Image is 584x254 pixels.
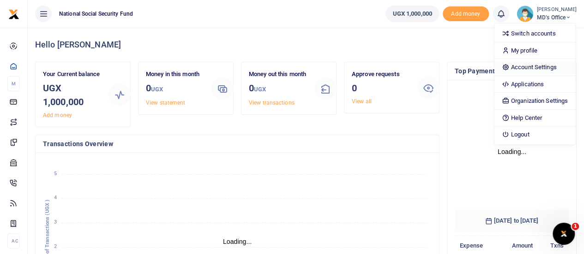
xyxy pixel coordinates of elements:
li: Ac [7,233,20,248]
a: Applications [494,78,575,91]
a: My profile [494,44,575,57]
span: MD’s Office [537,13,577,22]
tspan: 2 [54,243,57,249]
h3: UGX 1,000,000 [43,81,101,109]
text: Loading... [498,148,527,155]
a: Logout [494,128,575,141]
small: UGX [254,86,266,93]
span: Add money [443,6,489,22]
h3: 0 [352,81,410,95]
iframe: Intercom live chat [553,223,575,245]
a: UGX 1,000,000 [385,6,439,22]
img: profile-user [517,6,533,22]
a: Add money [443,10,489,17]
tspan: 3 [54,219,57,225]
text: Loading... [223,238,252,245]
h3: 0 [146,81,204,96]
a: Switch accounts [494,27,575,40]
a: Organization Settings [494,95,575,107]
a: Add money [43,112,72,118]
a: View transactions [249,100,295,106]
li: Wallet ballance [382,6,442,22]
h3: 0 [249,81,307,96]
small: UGX [151,86,163,93]
a: logo-small logo-large logo-large [8,10,19,17]
img: logo-small [8,9,19,20]
p: Approve requests [352,70,410,79]
a: Account Settings [494,61,575,74]
a: Help Center [494,112,575,124]
span: National Social Security Fund [55,10,137,18]
tspan: 4 [54,195,57,201]
li: Toup your wallet [443,6,489,22]
a: profile-user [PERSON_NAME] MD’s Office [517,6,577,22]
a: View all [352,98,372,105]
h6: [DATE] to [DATE] [455,210,569,232]
h4: Top Payments & Expenses [455,66,569,76]
a: View statement [146,100,185,106]
li: M [7,76,20,91]
h4: Hello [PERSON_NAME] [35,40,577,50]
h4: Transactions Overview [43,139,432,149]
p: Your Current balance [43,70,101,79]
span: UGX 1,000,000 [392,9,432,18]
span: 1 [572,223,579,230]
tspan: 5 [54,171,57,177]
small: [PERSON_NAME] [537,6,577,14]
p: Money in this month [146,70,204,79]
p: Money out this month [249,70,307,79]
